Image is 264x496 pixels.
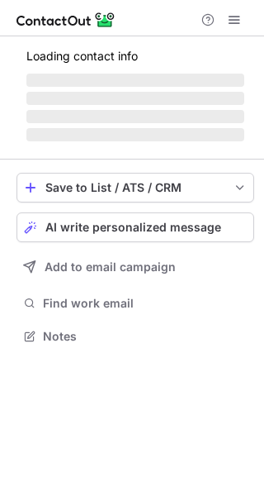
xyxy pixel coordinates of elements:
span: ‌ [26,92,244,105]
span: ‌ [26,74,244,87]
span: ‌ [26,110,244,123]
span: Find work email [43,296,247,311]
span: AI write personalized message [45,221,221,234]
button: AI write personalized message [16,212,254,242]
p: Loading contact info [26,50,244,63]
div: Save to List / ATS / CRM [45,181,225,194]
button: Find work email [16,292,254,315]
img: ContactOut v5.3.10 [16,10,115,30]
button: Notes [16,325,254,348]
span: Add to email campaign [45,260,176,274]
span: ‌ [26,128,244,141]
span: Notes [43,329,247,344]
button: save-profile-one-click [16,173,254,203]
button: Add to email campaign [16,252,254,282]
